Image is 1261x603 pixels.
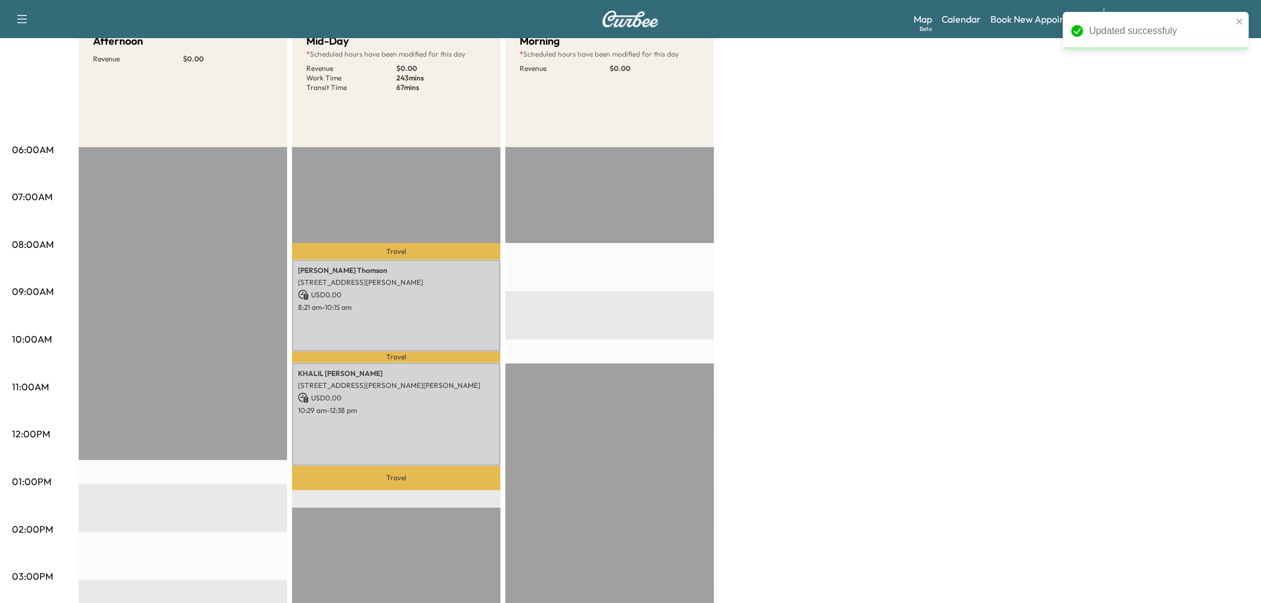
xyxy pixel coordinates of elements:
p: 11:00AM [12,380,49,394]
p: 03:00PM [12,569,53,583]
p: 243 mins [396,73,486,83]
h5: Mid-Day [306,33,349,49]
div: Beta [920,24,932,33]
p: [PERSON_NAME] Thomson [298,266,495,275]
p: Travel [292,466,501,490]
a: Calendar [942,12,982,26]
p: Scheduled hours have been modified for this day [520,49,700,59]
p: [STREET_ADDRESS][PERSON_NAME][PERSON_NAME] [298,381,495,390]
p: 10:29 am - 12:38 pm [298,406,495,415]
p: 12:00PM [12,427,50,441]
p: [STREET_ADDRESS][PERSON_NAME] [298,278,495,287]
p: 10:00AM [12,332,52,346]
p: Transit Time [306,83,396,92]
p: 8:21 am - 10:15 am [298,303,495,312]
p: 67 mins [396,83,486,92]
p: $ 0.00 [610,64,700,73]
p: $ 0.00 [183,54,273,64]
p: 06:00AM [12,142,54,157]
p: 01:00PM [12,474,51,489]
a: MapBeta [914,12,932,26]
p: Travel [292,243,501,260]
div: Updated successfuly [1089,24,1232,38]
p: Revenue [306,64,396,73]
p: 02:00PM [12,522,53,536]
p: 07:00AM [12,189,52,204]
p: 09:00AM [12,284,54,299]
p: $ 0.00 [396,64,486,73]
h5: Morning [520,33,560,49]
button: close [1236,17,1244,26]
p: Revenue [93,54,183,64]
p: Work Time [306,73,396,83]
p: 08:00AM [12,237,54,251]
p: USD 0.00 [298,290,495,300]
p: Scheduled hours have been modified for this day [306,49,486,59]
p: Travel [292,352,501,363]
h5: Afternoon [93,33,143,49]
p: Revenue [520,64,610,73]
p: KHALIL [PERSON_NAME] [298,369,495,378]
img: Curbee Logo [602,11,659,27]
a: Book New Appointment [991,12,1092,26]
p: USD 0.00 [298,393,495,403]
